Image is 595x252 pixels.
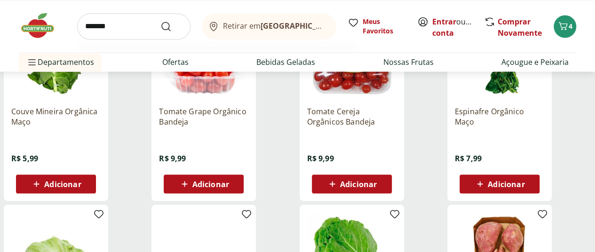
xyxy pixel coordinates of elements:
a: Bebidas Geladas [256,56,315,68]
a: Tomate Grape Orgânico Bandeja [159,106,248,126]
span: Departamentos [26,51,94,73]
a: Tomate Cereja Orgânicos Bandeja [307,106,397,126]
button: Submit Search [160,21,183,32]
img: Hortifruti [19,11,66,39]
button: Menu [26,51,38,73]
span: 4 [569,22,572,31]
a: Açougue e Peixaria [501,56,569,68]
span: Adicionar [488,180,524,188]
span: Adicionar [340,180,377,188]
span: R$ 5,99 [11,153,38,163]
a: Entrar [432,16,456,27]
span: R$ 7,99 [455,153,482,163]
a: Espinafre Orgânico Maço [455,106,544,126]
button: Adicionar [460,174,539,193]
span: R$ 9,99 [307,153,334,163]
span: Adicionar [192,180,229,188]
button: Adicionar [164,174,244,193]
a: Comprar Novamente [498,16,542,38]
button: Retirar em[GEOGRAPHIC_DATA]/[GEOGRAPHIC_DATA] [202,13,336,39]
span: Retirar em [223,22,327,30]
span: ou [432,16,474,39]
span: R$ 9,99 [159,153,186,163]
a: Couve Mineira Orgânica Maço [11,106,101,126]
span: Meus Favoritos [363,17,406,36]
b: [GEOGRAPHIC_DATA]/[GEOGRAPHIC_DATA] [261,21,419,31]
span: Adicionar [44,180,81,188]
button: Adicionar [16,174,96,193]
a: Ofertas [162,56,189,68]
a: Criar conta [432,16,484,38]
a: Nossas Frutas [383,56,434,68]
input: search [77,13,190,39]
a: Meus Favoritos [348,17,406,36]
button: Adicionar [312,174,392,193]
button: Carrinho [554,15,576,38]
